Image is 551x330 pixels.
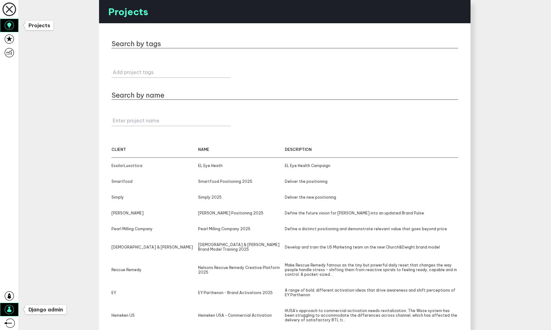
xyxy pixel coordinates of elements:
[285,242,458,252] div: Develop and train the US Marketing team on the new Church&Dwight brand model
[285,195,458,200] div: Deliver the new positioning
[285,179,458,184] div: Deliver the positioning
[111,288,198,297] div: EY
[285,147,458,152] div: description
[113,69,232,75] label: Add project tags
[99,6,148,18] h4: Projects
[111,163,198,168] div: EssilorLuxottica
[28,306,63,313] span: Django admin
[285,308,458,322] div: HUSA’s approach to commercial activation needs revitalization. The Waze system has been strugglin...
[111,211,198,215] div: [PERSON_NAME]
[111,242,198,252] div: [DEMOGRAPHIC_DATA] & [PERSON_NAME]
[198,211,285,215] div: [PERSON_NAME] Positioning 2025
[28,22,50,29] span: Projects
[198,242,285,252] div: [DEMOGRAPHIC_DATA] & [PERSON_NAME] Brand Model Training 2025
[198,288,285,297] div: EY Parthenon - Brand Activations 2025
[111,263,198,277] div: Rescue Remedy
[285,263,458,277] div: Make Rescue Remedy famous as the tiny but powerful daily reset that changes the way people handle...
[111,179,198,184] div: Smartfood
[111,195,198,200] div: Simply
[198,195,285,200] div: Simply 2025
[198,163,285,168] div: EL Eye Heath
[198,263,285,277] div: Nelsons Rescue Remedy Creative Platform 2025
[198,179,285,184] div: Smartfood Positioning 2025
[111,91,164,99] h2: Search by name
[111,39,161,48] h2: Search by tags
[111,147,198,152] div: client
[198,227,285,231] div: Pearl Milling Company 2025
[285,163,458,168] div: EL Eye Health Campaign
[113,117,232,124] label: Enter project name
[285,227,458,231] div: Define a distinct positioning and demonstrate relevant value that goes beyond price
[111,227,198,231] div: Pearl Milling Company
[198,147,285,152] div: name
[198,308,285,322] div: Heineken USA - Commercial Activation
[285,211,458,215] div: Define the future vision for [PERSON_NAME] into an updated Brand Pulse
[285,288,458,297] div: A range of bold, different activation ideas that drive awareness and shift perceptions of EY Part...
[111,308,198,322] div: Heineken US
